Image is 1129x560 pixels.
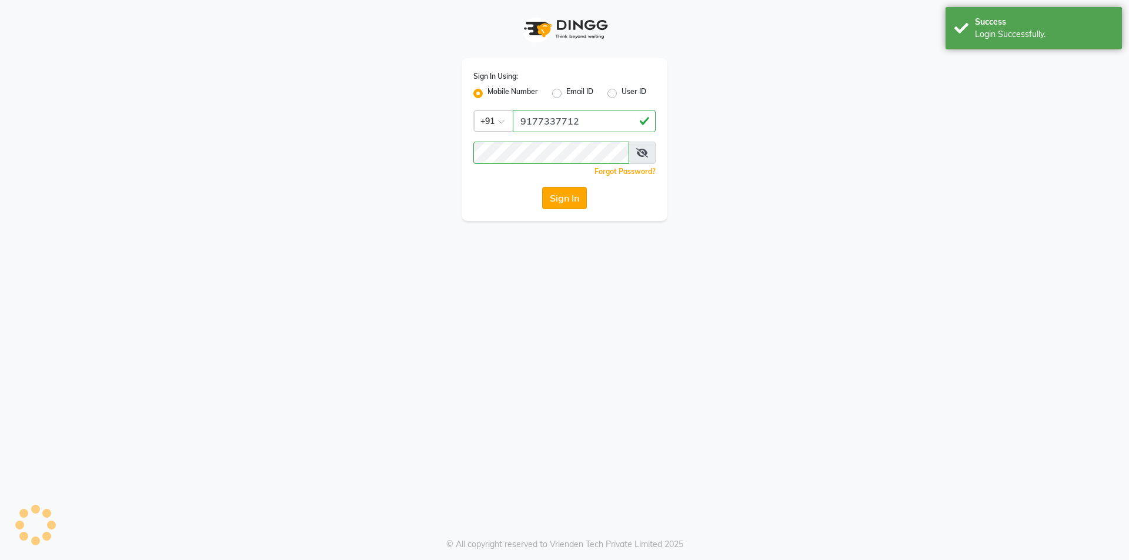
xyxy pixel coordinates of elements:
div: Login Successfully. [975,28,1113,41]
img: logo1.svg [517,12,612,46]
div: Success [975,16,1113,28]
label: Sign In Using: [473,71,518,82]
label: Mobile Number [487,86,538,100]
label: Email ID [566,86,593,100]
input: Username [473,142,629,164]
label: User ID [622,86,646,100]
a: Forgot Password? [594,167,656,176]
input: Username [513,110,656,132]
button: Sign In [542,187,587,209]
